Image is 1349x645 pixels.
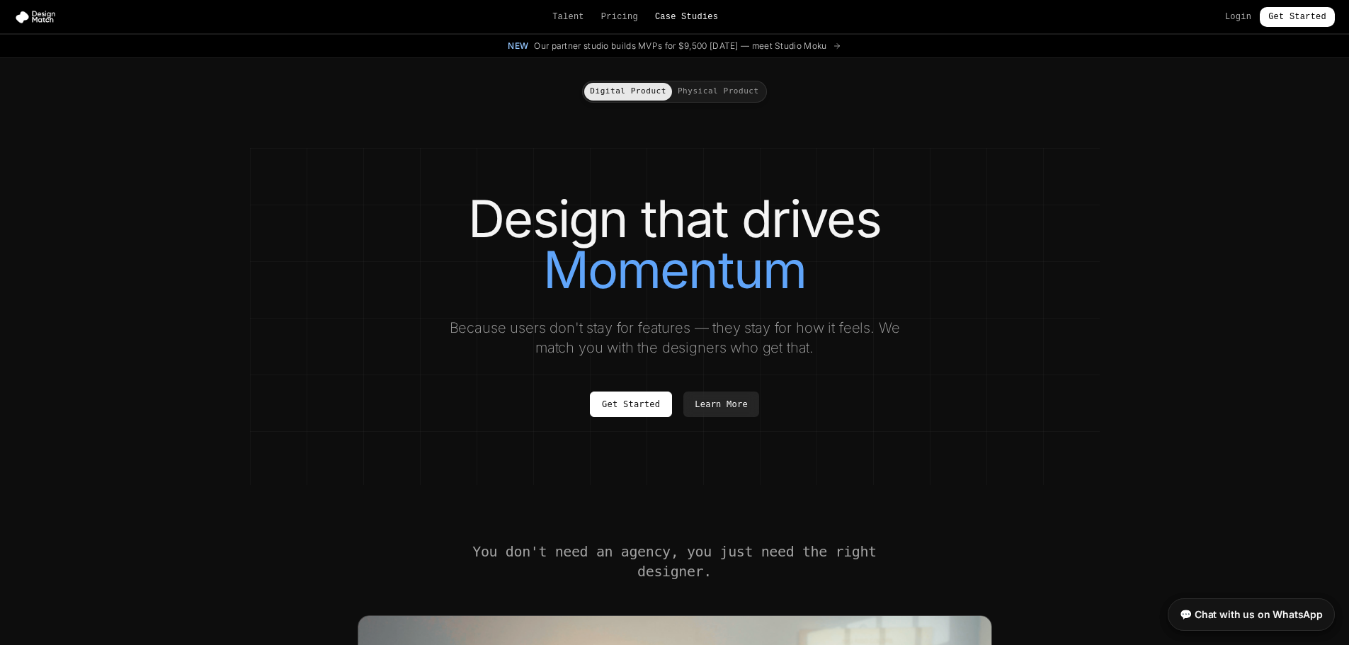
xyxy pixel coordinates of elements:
span: Our partner studio builds MVPs for $9,500 [DATE] — meet Studio Moku [534,40,826,52]
a: Get Started [1260,7,1335,27]
a: Learn More [683,392,759,417]
h2: You don't need an agency, you just need the right designer. [471,542,879,581]
h1: Design that drives [278,193,1071,295]
span: Momentum [543,244,807,295]
a: Pricing [601,11,638,23]
span: New [508,40,528,52]
p: Because users don't stay for features — they stay for how it feels. We match you with the designe... [437,318,913,358]
a: 💬 Chat with us on WhatsApp [1168,598,1335,631]
button: Physical Product [672,83,765,101]
img: Design Match [14,10,62,24]
a: Talent [552,11,584,23]
button: Digital Product [584,83,672,101]
a: Login [1225,11,1251,23]
a: Case Studies [655,11,718,23]
a: Get Started [590,392,672,417]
